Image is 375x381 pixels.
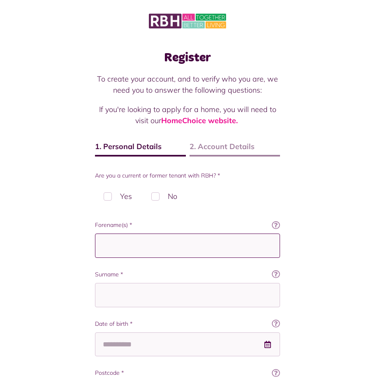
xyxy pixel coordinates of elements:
p: If you're looking to apply for a home, you will need to visit our [95,104,280,126]
label: Postcode * [95,369,280,377]
span: 2. Account Details [190,141,280,157]
h1: Register [95,50,280,65]
label: Are you a current or former tenant with RBH? * [95,171,280,180]
img: MyRBH [149,12,226,30]
label: Forename(s) * [95,221,280,229]
label: Date of birth * [95,320,280,328]
label: Surname * [95,270,280,279]
label: Yes [95,184,141,208]
label: No [143,184,186,208]
p: To create your account, and to verify who you are, we need you to answer the following questions: [95,73,280,96]
span: 1. Personal Details [95,141,186,157]
a: HomeChoice website. [161,116,238,125]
